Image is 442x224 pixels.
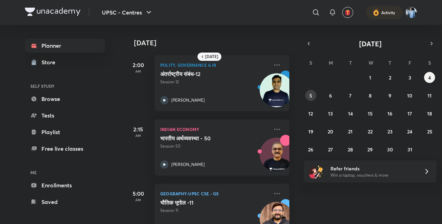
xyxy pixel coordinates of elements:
abbr: October 17, 2025 [407,110,412,117]
abbr: October 23, 2025 [387,128,393,135]
abbr: October 7, 2025 [349,92,352,99]
abbr: October 5, 2025 [309,92,312,99]
button: October 18, 2025 [424,108,435,119]
button: October 24, 2025 [404,126,415,137]
a: Enrollments [25,178,105,192]
p: AM [124,69,152,73]
a: Playlist [25,125,105,139]
h6: SELF STUDY [25,80,105,92]
h6: [DATE] [205,54,218,59]
p: Polity, Governance & IR [160,61,269,69]
p: Indian Economy [160,125,269,133]
button: October 10, 2025 [404,90,415,101]
abbr: October 10, 2025 [407,92,412,99]
button: October 5, 2025 [305,90,316,101]
button: October 13, 2025 [325,108,336,119]
abbr: October 2, 2025 [389,74,391,81]
button: October 22, 2025 [365,126,376,137]
h5: 2:00 [124,61,152,69]
button: October 4, 2025 [424,72,435,83]
abbr: October 28, 2025 [348,146,353,153]
abbr: October 9, 2025 [388,92,391,99]
h4: [DATE] [134,39,296,47]
abbr: Sunday [309,59,312,66]
a: Free live classes [25,142,105,156]
button: October 26, 2025 [305,144,316,155]
p: AM [124,198,152,202]
button: October 23, 2025 [384,126,395,137]
abbr: October 19, 2025 [308,128,313,135]
button: [DATE] [314,39,427,48]
p: Session 50 [160,143,269,149]
button: October 25, 2025 [424,126,435,137]
abbr: October 6, 2025 [329,92,332,99]
abbr: October 20, 2025 [328,128,333,135]
abbr: October 24, 2025 [407,128,412,135]
button: October 28, 2025 [345,144,356,155]
button: October 2, 2025 [384,72,395,83]
a: Browse [25,92,105,106]
p: Session 11 [160,207,269,214]
abbr: October 29, 2025 [367,146,373,153]
abbr: October 22, 2025 [368,128,373,135]
abbr: October 1, 2025 [369,74,371,81]
button: October 27, 2025 [325,144,336,155]
p: [PERSON_NAME] [171,97,205,103]
p: AM [124,133,152,138]
abbr: October 27, 2025 [328,146,333,153]
abbr: October 13, 2025 [328,110,333,117]
abbr: October 30, 2025 [387,146,393,153]
button: October 8, 2025 [365,90,376,101]
abbr: October 21, 2025 [348,128,353,135]
abbr: October 3, 2025 [409,74,411,81]
button: avatar [342,7,353,18]
abbr: Wednesday [368,59,373,66]
abbr: October 11, 2025 [427,92,432,99]
a: Store [25,55,105,69]
button: October 30, 2025 [384,144,395,155]
p: Session 12 [160,79,269,85]
abbr: October 31, 2025 [407,146,412,153]
abbr: Friday [409,59,411,66]
abbr: October 16, 2025 [387,110,392,117]
abbr: Thursday [388,59,391,66]
img: avatar [345,9,351,16]
button: October 11, 2025 [424,90,435,101]
button: October 16, 2025 [384,108,395,119]
h5: अंतर्राष्ट्रीय संबंध-12 [160,71,246,77]
button: October 7, 2025 [345,90,356,101]
button: October 21, 2025 [345,126,356,137]
a: Saved [25,195,105,209]
button: October 19, 2025 [305,126,316,137]
button: October 9, 2025 [384,90,395,101]
button: October 6, 2025 [325,90,336,101]
h6: ME [25,167,105,178]
img: activity [373,8,379,17]
p: Geography-UPSC CSE - GS [160,189,269,198]
span: [DATE] [359,39,382,48]
button: October 1, 2025 [365,72,376,83]
img: Shipu [405,7,417,18]
abbr: October 14, 2025 [348,110,353,117]
button: October 3, 2025 [404,72,415,83]
div: Store [41,58,59,66]
button: October 14, 2025 [345,108,356,119]
h5: 2:15 [124,125,152,133]
h5: 5:00 [124,189,152,198]
h5: भारतीय अर्थव्यवस्था - 50 [160,135,246,142]
img: Avatar [260,141,293,175]
abbr: Saturday [428,59,431,66]
button: October 20, 2025 [325,126,336,137]
p: [PERSON_NAME] [171,161,205,168]
button: October 12, 2025 [305,108,316,119]
img: Company Logo [25,8,80,16]
abbr: Tuesday [349,59,352,66]
a: Company Logo [25,8,80,18]
abbr: October 12, 2025 [308,110,313,117]
abbr: Monday [329,59,333,66]
button: October 17, 2025 [404,108,415,119]
a: Planner [25,39,105,53]
a: Tests [25,109,105,122]
abbr: October 18, 2025 [427,110,432,117]
p: Win a laptop, vouchers & more [330,172,415,178]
